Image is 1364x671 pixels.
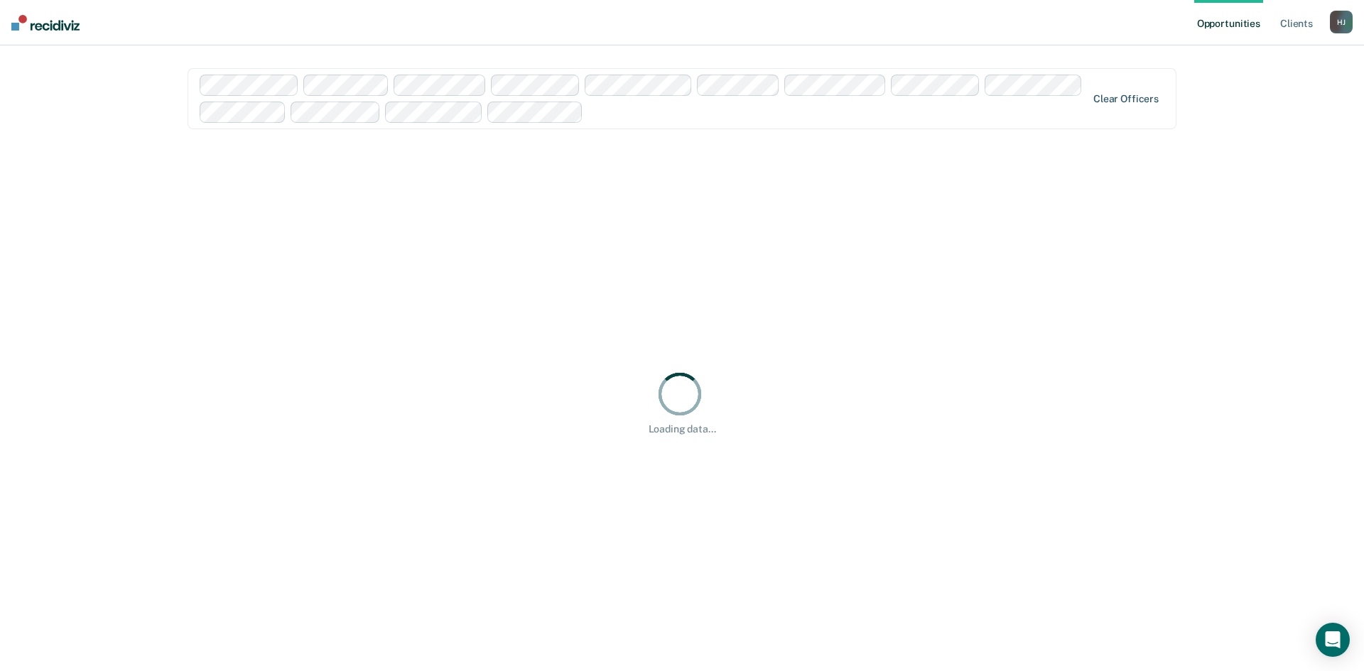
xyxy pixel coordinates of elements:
img: Recidiviz [11,15,80,31]
div: Open Intercom Messenger [1316,623,1350,657]
div: Clear officers [1093,93,1159,105]
button: HJ [1330,11,1353,33]
div: Loading data... [649,423,716,435]
div: H J [1330,11,1353,33]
